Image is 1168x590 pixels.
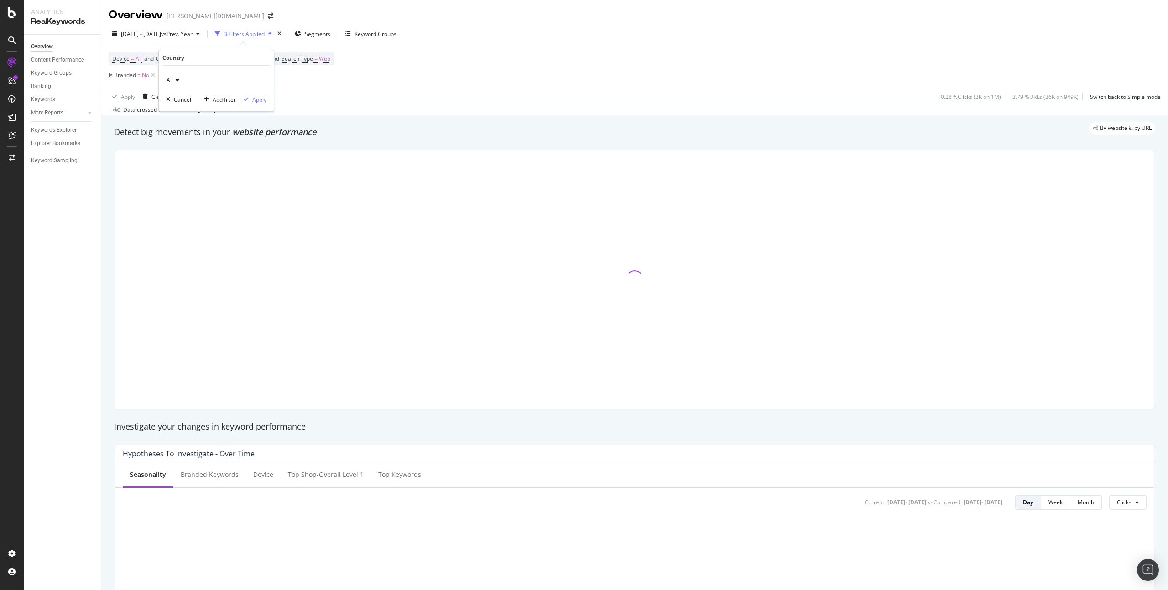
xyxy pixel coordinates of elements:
[142,69,149,82] span: No
[1070,495,1102,510] button: Month
[31,108,63,118] div: More Reports
[131,55,134,62] span: =
[31,82,94,91] a: Ranking
[109,26,203,41] button: [DATE] - [DATE]vsPrev. Year
[31,125,94,135] a: Keywords Explorer
[941,93,1001,101] div: 0.28 % Clicks ( 3K on 1M )
[121,30,161,38] span: [DATE] - [DATE]
[31,7,94,16] div: Analytics
[109,89,135,104] button: Apply
[144,55,154,62] span: and
[291,26,334,41] button: Segments
[342,26,400,41] button: Keyword Groups
[1078,498,1094,506] div: Month
[167,11,264,21] div: [PERSON_NAME][DOMAIN_NAME]
[109,7,163,23] div: Overview
[157,70,193,81] button: Add Filter
[162,54,184,62] div: Country
[1023,498,1033,506] div: Day
[1012,93,1079,101] div: 3.79 % URLs ( 36K on 949K )
[181,470,239,479] div: Branded Keywords
[139,89,165,104] button: Clear
[123,106,194,114] div: Data crossed with the Crawl
[224,30,265,38] div: 3 Filters Applied
[928,498,962,506] div: vs Compared :
[1109,495,1147,510] button: Clicks
[31,108,85,118] a: More Reports
[268,13,273,19] div: arrow-right-arrow-left
[1117,498,1131,506] span: Clicks
[161,30,193,38] span: vs Prev. Year
[200,95,236,104] button: Add filter
[31,139,80,148] div: Explorer Bookmarks
[156,55,176,62] span: Country
[31,42,94,52] a: Overview
[319,52,330,65] span: Web
[213,96,236,104] div: Add filter
[240,95,266,104] button: Apply
[31,125,77,135] div: Keywords Explorer
[276,29,283,38] div: times
[162,95,191,104] button: Cancel
[31,42,53,52] div: Overview
[1086,89,1161,104] button: Switch back to Simple mode
[31,68,94,78] a: Keyword Groups
[121,93,135,101] div: Apply
[865,498,886,506] div: Current:
[1048,498,1063,506] div: Week
[123,449,255,458] div: Hypotheses to Investigate - Over Time
[1090,93,1161,101] div: Switch back to Simple mode
[174,96,191,104] div: Cancel
[1041,495,1070,510] button: Week
[31,95,94,104] a: Keywords
[252,96,266,104] div: Apply
[1137,559,1159,581] div: Open Intercom Messenger
[270,55,279,62] span: and
[31,55,84,65] div: Content Performance
[1100,125,1152,131] span: By website & by URL
[288,470,364,479] div: Top Shop-Overall Level 1
[31,16,94,27] div: RealKeywords
[31,156,78,166] div: Keyword Sampling
[31,156,94,166] a: Keyword Sampling
[282,55,313,62] span: Search Type
[887,498,926,506] div: [DATE] - [DATE]
[31,139,94,148] a: Explorer Bookmarks
[114,421,1155,433] div: Investigate your changes in keyword performance
[151,93,165,101] div: Clear
[137,71,141,79] span: =
[130,470,166,479] div: Seasonality
[31,95,55,104] div: Keywords
[31,68,72,78] div: Keyword Groups
[1015,495,1041,510] button: Day
[167,76,173,84] span: All
[31,55,94,65] a: Content Performance
[136,52,142,65] span: All
[112,55,130,62] span: Device
[1090,122,1155,135] div: legacy label
[355,30,396,38] div: Keyword Groups
[305,30,330,38] span: Segments
[109,71,136,79] span: Is Branded
[211,26,276,41] button: 3 Filters Applied
[378,470,421,479] div: Top Keywords
[314,55,318,62] span: =
[253,470,273,479] div: Device
[31,82,51,91] div: Ranking
[964,498,1002,506] div: [DATE] - [DATE]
